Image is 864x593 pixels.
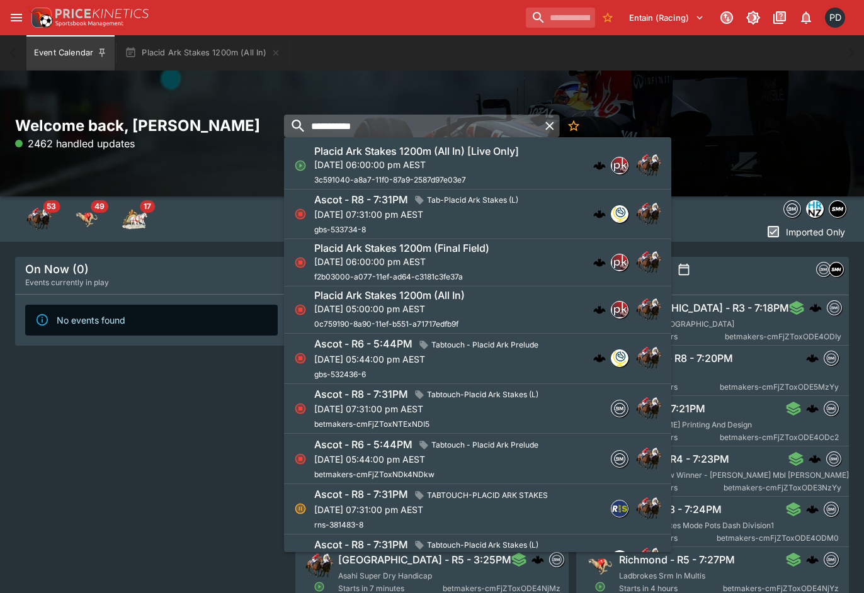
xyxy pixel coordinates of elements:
img: gbs.png [611,350,628,366]
span: 17 [140,200,155,213]
span: [PERSON_NAME] Printing And Design [619,420,752,429]
span: betmakers-cmFjZToxODE5MzYy [720,381,839,393]
h6: [GEOGRAPHIC_DATA] - R3 - 7:18PM [619,302,789,315]
svg: Suspended [294,502,307,515]
button: open drawer [5,6,28,29]
div: pricekinetics [611,157,628,174]
span: betmakers-cmFjZToxODE4ODIy [725,330,841,343]
span: Tabtouch-Placid Ark Stakes (L) [422,388,543,401]
span: 0c759190-8a90-11ef-b551-a71717edfb9f [314,319,458,329]
img: horse_racing.png [636,297,661,322]
img: horse_racing.png [636,546,661,572]
div: betmakers [824,401,839,416]
div: betmakers [824,351,839,366]
h6: Kawasaki - R8 - 7:20PM [619,352,733,365]
span: f2b03000-a077-11ef-ad64-c3181c3fe37a [314,272,463,281]
span: betmakers-cmFjZToxODE3NzYy [724,482,841,494]
img: greyhound_racing [74,206,99,232]
span: Tabtouch - Placid Ark Prelude [426,439,543,451]
img: greyhound_racing.png [586,552,614,580]
input: search [526,8,595,28]
button: No Bookmarks [563,115,586,137]
img: samemeetingmulti.png [829,263,843,276]
span: betmakers-cmFjZToxODE4ODM0 [717,532,839,545]
div: Harness Racing [122,206,147,232]
svg: Closed [294,453,307,465]
img: logo-cerberus.svg [593,159,606,172]
svg: Open [314,581,326,592]
img: betmakers.png [817,263,831,276]
h6: Placid Ark Stakes 1200m (All In) [Live Only] [314,145,519,158]
span: gbs-532436-6 [314,370,366,379]
div: gbsdatafreeway [611,205,628,223]
button: Documentation [768,6,791,29]
button: Toggle light/dark mode [742,6,765,29]
div: cerberus [806,503,819,516]
img: betmakers.png [611,451,628,467]
img: horse_racing.png [305,552,333,580]
p: Imported Only [786,225,845,239]
span: Tabtouch-Placid Ark Stakes (L) [422,539,543,551]
span: Members Draw Winner - [PERSON_NAME] Mbl [PERSON_NAME] [619,470,849,480]
h6: Ascot - R8 - 7:31PM [314,538,408,551]
img: betmakers.png [824,502,838,516]
span: gbs-533734-8 [314,225,366,234]
span: 3c591040-a8a7-11f0-87a9-2587d97e03e7 [314,175,466,184]
img: horse_racing.png [636,201,661,227]
h6: Ascot - R6 - 5:44PM [314,438,412,451]
div: Paul Dicioccio [825,8,845,28]
p: [DATE] 07:31:00 pm AEST [314,402,543,415]
div: No events found [57,308,125,332]
div: cerberus [593,303,606,316]
div: betmakers [827,300,842,315]
img: PriceKinetics Logo [28,5,53,30]
p: [DATE] 07:31:00 pm AEST [314,208,523,221]
div: cerberus [593,208,606,220]
div: betmakers [824,552,839,567]
img: betmakers.png [784,201,800,217]
img: horse_racing.png [636,396,661,421]
h6: Placid Ark Stakes 1200m (Final Field) [314,242,489,255]
img: hrnz.png [807,201,823,217]
button: Paul Dicioccio [821,4,849,31]
div: betmakers [824,502,839,517]
img: logo-cerberus.svg [806,402,819,415]
button: Imported Only [762,222,849,242]
div: pricekinetics [611,301,628,319]
div: betmakers [611,450,628,468]
span: Betdeluxe [GEOGRAPHIC_DATA] [619,319,734,329]
img: betmakers.png [824,351,838,365]
img: horse_racing [26,206,52,232]
img: logo-cerberus.svg [593,208,606,220]
img: horse_racing.png [636,153,661,178]
img: gbs.png [611,206,628,222]
h6: Ascot - R8 - 7:31PM [314,388,408,401]
span: 49 [91,200,108,213]
div: cerberus [806,553,819,566]
div: Event type filters [15,196,159,242]
span: betmakers-cmFjZToxODE4ODc2 [720,431,839,444]
h6: Placid Ark Stakes 1200m (All In) [314,289,465,302]
p: [DATE] 05:00:00 pm AEST [314,302,465,315]
h6: Ascot - R8 - 7:31PM [314,488,408,501]
button: Select Tenant [622,8,712,28]
div: betmakers [816,262,831,277]
p: [DATE] 07:31:00 pm AEST [314,503,553,516]
h6: Ascot - R6 - 5:44PM [314,337,412,351]
svg: Closed [294,256,307,269]
img: logo-cerberus.svg [531,553,544,566]
span: Ladbrokes Srm In Multis [619,571,705,580]
button: Notifications [795,6,817,29]
div: samemeetingmulti [829,262,844,277]
div: pricekinetics [611,254,628,271]
span: Ladbrokes Mates Mode Pots Dash Division1 [619,521,774,530]
img: logo-cerberus.svg [593,352,606,364]
div: cerberus [806,402,819,415]
div: cerberus [809,302,822,314]
div: cerberus [531,553,544,566]
div: betmakers [783,200,801,218]
span: TABTOUCH-PLACID ARK STAKES [422,489,553,502]
img: pricekinetics.png [611,254,628,271]
img: betmakers.png [824,553,838,567]
img: logo-cerberus.svg [806,503,819,516]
